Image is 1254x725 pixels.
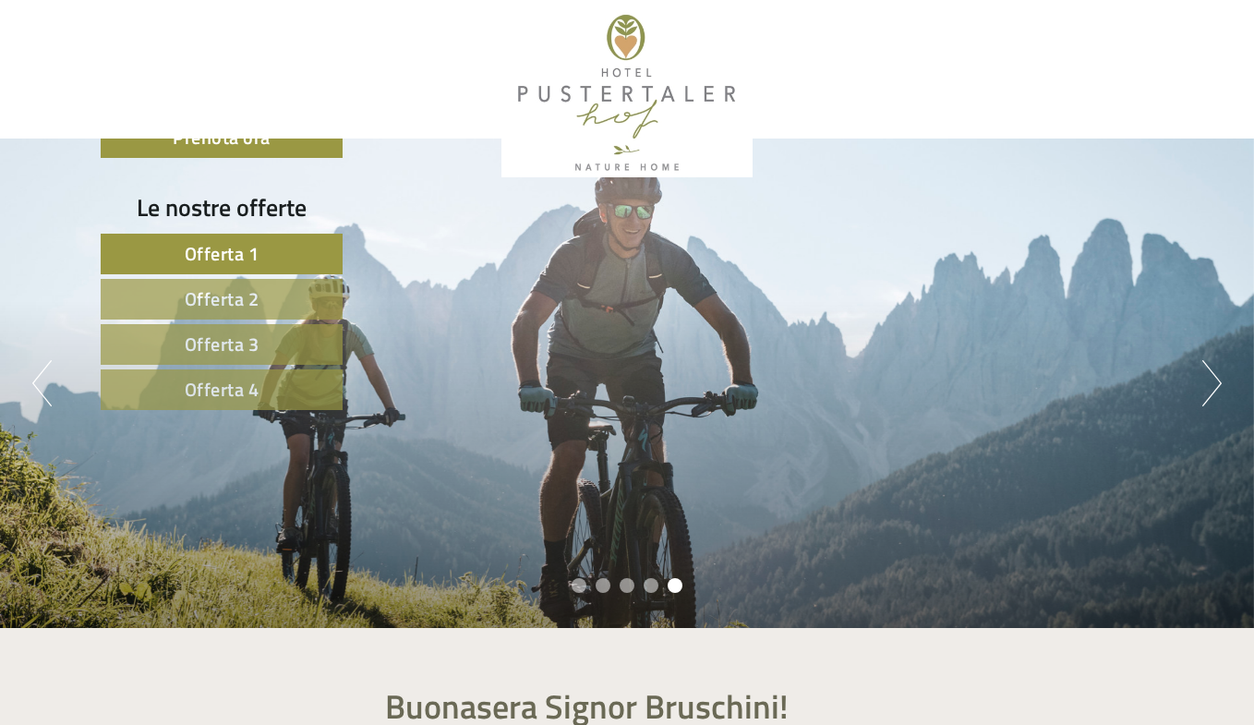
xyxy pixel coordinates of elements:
button: Next [1202,360,1222,406]
span: Offerta 1 [185,239,259,268]
div: Le nostre offerte [101,190,343,224]
span: Offerta 4 [185,375,259,404]
button: Previous [32,360,52,406]
span: Offerta 3 [185,330,259,358]
span: Offerta 2 [185,284,259,313]
h1: Buonasera Signor Bruschini! [385,688,789,725]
